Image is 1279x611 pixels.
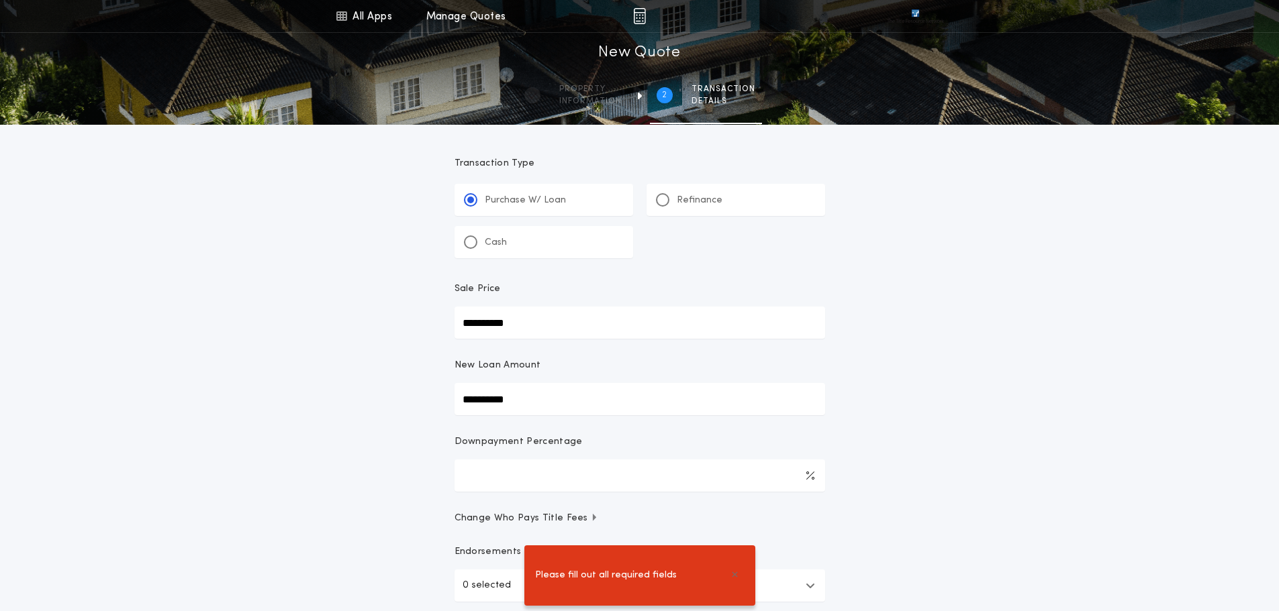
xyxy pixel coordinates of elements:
[535,568,677,583] span: Please fill out all required fields
[485,194,566,207] p: Purchase W/ Loan
[455,383,825,415] input: New Loan Amount
[455,157,825,170] p: Transaction Type
[559,96,622,107] span: information
[455,307,825,339] input: Sale Price
[455,512,825,525] button: Change Who Pays Title Fees
[559,84,622,95] span: Property
[455,459,825,492] input: Downpayment Percentage
[598,42,680,64] h1: New Quote
[633,8,646,24] img: img
[692,96,755,107] span: details
[887,9,943,23] img: vs-icon
[455,512,599,525] span: Change Who Pays Title Fees
[662,90,667,101] h2: 2
[455,359,541,372] p: New Loan Amount
[677,194,722,207] p: Refinance
[455,282,501,296] p: Sale Price
[485,236,507,249] p: Cash
[455,435,583,449] p: Downpayment Percentage
[692,84,755,95] span: Transaction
